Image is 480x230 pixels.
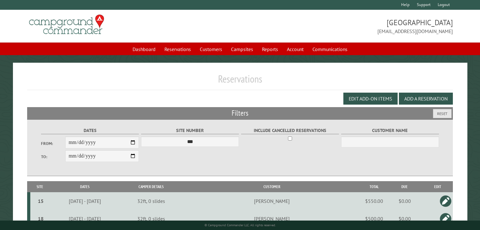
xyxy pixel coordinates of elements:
[258,43,282,55] a: Reports
[362,181,387,192] th: Total
[423,181,453,192] th: Edit
[433,109,452,118] button: Reset
[283,43,307,55] a: Account
[241,127,339,134] label: Include Cancelled Reservations
[141,127,239,134] label: Site Number
[309,43,351,55] a: Communications
[33,198,48,204] div: 15
[182,192,362,210] td: [PERSON_NAME]
[120,210,182,227] td: 32ft, 0 slides
[387,192,423,210] td: $0.00
[33,216,48,222] div: 18
[341,127,439,134] label: Customer Name
[27,12,106,37] img: Campground Commander
[204,223,276,227] small: © Campground Commander LLC. All rights reserved.
[120,181,182,192] th: Camper Details
[387,181,423,192] th: Due
[41,141,66,147] label: From:
[41,127,139,134] label: Dates
[161,43,195,55] a: Reservations
[227,43,257,55] a: Campsites
[120,192,182,210] td: 32ft, 0 slides
[343,93,398,105] button: Edit Add-on Items
[182,181,362,192] th: Customer
[41,154,66,160] label: To:
[30,181,50,192] th: Site
[27,107,453,119] h2: Filters
[399,93,453,105] button: Add a Reservation
[196,43,226,55] a: Customers
[362,192,387,210] td: $550.00
[240,17,453,35] span: [GEOGRAPHIC_DATA] [EMAIL_ADDRESS][DOMAIN_NAME]
[50,216,119,222] div: [DATE] - [DATE]
[362,210,387,227] td: $500.00
[50,181,121,192] th: Dates
[129,43,159,55] a: Dashboard
[27,73,453,90] h1: Reservations
[182,210,362,227] td: [PERSON_NAME]
[50,198,119,204] div: [DATE] - [DATE]
[387,210,423,227] td: $0.00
